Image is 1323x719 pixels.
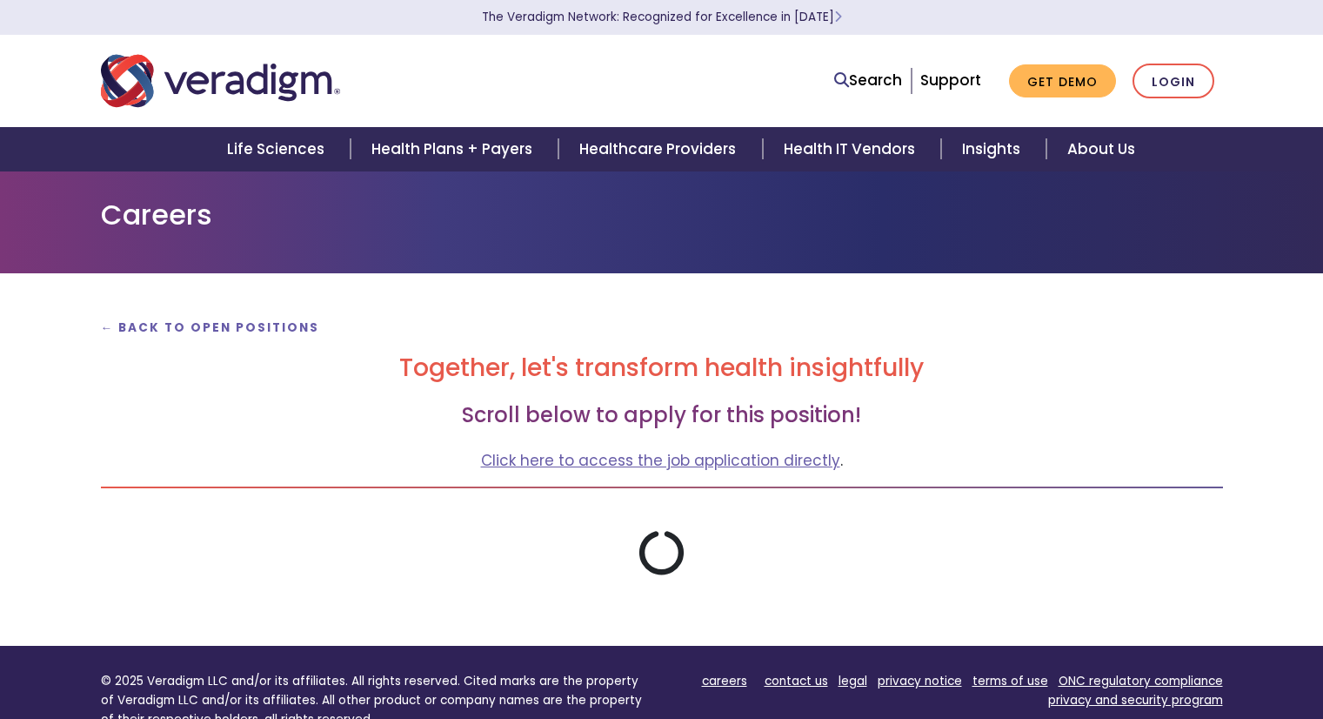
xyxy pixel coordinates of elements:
h1: Careers [101,198,1223,232]
a: Health IT Vendors [763,127,941,171]
p: . [101,449,1223,473]
a: Login [1133,64,1214,99]
span: Learn More [834,9,842,25]
a: Click here to access the job application directly [481,450,840,471]
a: contact us [765,673,828,689]
a: legal [839,673,867,689]
a: Search [834,69,902,92]
img: Veradigm logo [101,52,340,110]
a: ONC regulatory compliance [1059,673,1223,689]
a: Insights [941,127,1046,171]
a: Get Demo [1009,64,1116,98]
a: About Us [1046,127,1156,171]
a: privacy notice [878,673,962,689]
a: privacy and security program [1048,692,1223,709]
h3: Scroll below to apply for this position! [101,403,1223,428]
a: Life Sciences [206,127,351,171]
a: terms of use [972,673,1048,689]
a: Healthcare Providers [558,127,762,171]
a: ← Back to Open Positions [101,319,320,336]
a: careers [702,673,747,689]
a: Support [920,70,981,91]
h2: Together, let's transform health insightfully [101,353,1223,383]
a: Health Plans + Payers [351,127,558,171]
a: The Veradigm Network: Recognized for Excellence in [DATE]Learn More [482,9,842,25]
